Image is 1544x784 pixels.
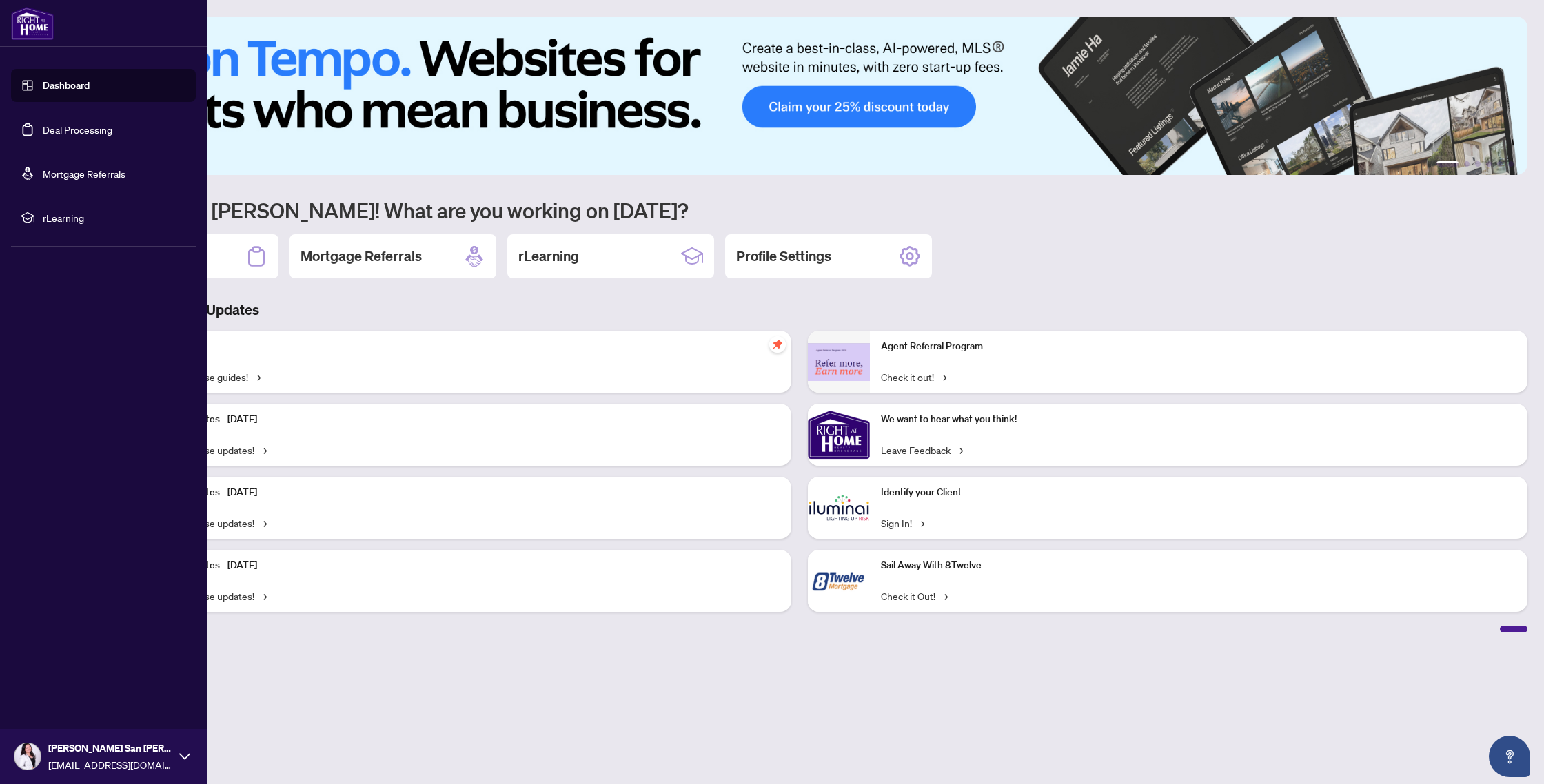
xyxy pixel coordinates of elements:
h2: Mortgage Referrals [301,247,422,266]
a: Check it Out!→ [881,588,948,604]
span: → [941,588,948,604]
a: Check it out!→ [881,369,946,384]
span: rLearning [43,210,186,225]
h2: rLearning [518,247,579,266]
h3: Brokerage & Industry Updates [72,300,1527,320]
p: Platform Updates - [DATE] [145,558,780,573]
p: Self-Help [145,339,780,354]
img: Sail Away With 8Twelve [808,550,870,612]
p: Sail Away With 8Twelve [881,558,1516,573]
img: Identify your Client [808,477,870,539]
span: → [260,588,267,604]
span: [PERSON_NAME] San [PERSON_NAME] [48,741,172,756]
span: → [254,369,261,384]
span: → [917,515,924,530]
span: → [956,442,963,457]
button: 5 [1497,161,1503,167]
span: → [260,442,267,457]
span: [EMAIL_ADDRESS][DOMAIN_NAME] [48,757,172,772]
button: 3 [1475,161,1481,167]
a: Mortgage Referrals [43,167,125,180]
p: Identify your Client [881,485,1516,500]
button: 1 [1436,161,1459,167]
span: → [260,515,267,530]
p: Platform Updates - [DATE] [145,412,780,427]
a: Sign In!→ [881,515,924,530]
img: Agent Referral Program [808,343,870,381]
a: Leave Feedback→ [881,442,963,457]
h1: Welcome back [PERSON_NAME]! What are you working on [DATE]? [72,197,1527,223]
button: 2 [1464,161,1470,167]
a: Dashboard [43,79,90,92]
button: 4 [1486,161,1492,167]
img: Profile Icon [14,743,41,770]
span: → [939,369,946,384]
p: Agent Referral Program [881,339,1516,354]
img: logo [11,7,54,40]
span: pushpin [769,336,786,353]
img: Slide 0 [72,17,1527,175]
h2: Profile Settings [736,247,831,266]
img: We want to hear what you think! [808,404,870,466]
button: Open asap [1489,736,1530,777]
a: Deal Processing [43,123,112,136]
p: We want to hear what you think! [881,412,1516,427]
button: 6 [1508,161,1514,167]
p: Platform Updates - [DATE] [145,485,780,500]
